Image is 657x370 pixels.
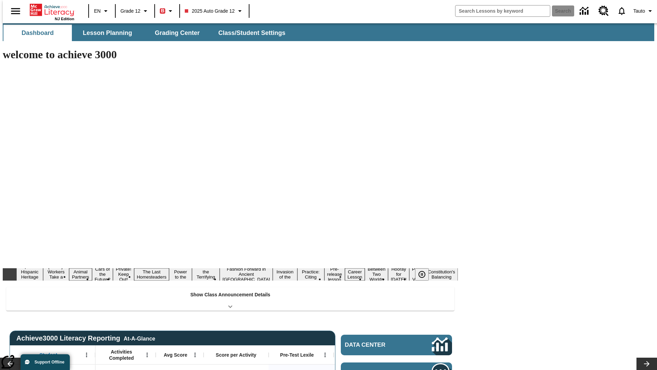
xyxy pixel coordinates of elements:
[94,8,101,15] span: EN
[345,268,365,281] button: Slide 13 Career Lesson
[631,5,657,17] button: Profile/Settings
[455,5,550,16] input: search field
[633,8,645,15] span: Tauto
[345,342,409,348] span: Data Center
[69,268,92,281] button: Slide 3 Animal Partners
[216,352,257,358] span: Score per Activity
[5,1,26,21] button: Open side menu
[182,5,246,17] button: Class: 2025 Auto Grade 12, Select your class
[190,350,200,360] button: Open Menu
[425,263,458,286] button: Slide 17 The Constitution's Balancing Act
[365,266,388,283] button: Slide 14 Between Two Worlds
[220,266,273,283] button: Slide 9 Fashion Forward in Ancient Rome
[55,17,74,21] span: NJ Edition
[120,8,140,15] span: Grade 12
[273,263,297,286] button: Slide 10 The Invasion of the Free CD
[3,25,72,41] button: Dashboard
[113,266,134,283] button: Slide 5 Private! Keep Out!
[613,2,631,20] a: Notifications
[576,2,594,21] a: Data Center
[185,8,234,15] span: 2025 Auto Grade 12
[134,268,169,281] button: Slide 6 The Last Homesteaders
[3,48,458,61] h1: welcome to achieve 3000
[30,2,74,21] div: Home
[164,352,187,358] span: Avg Score
[636,358,657,370] button: Lesson carousel, Next
[388,266,409,283] button: Slide 15 Hooray for Constitution Day!
[594,2,613,20] a: Resource Center, Will open in new tab
[324,266,345,283] button: Slide 12 Pre-release lesson
[21,354,70,370] button: Support Offline
[92,266,113,283] button: Slide 4 Cars of the Future?
[118,5,152,17] button: Grade: Grade 12, Select a grade
[35,360,64,365] span: Support Offline
[415,268,429,281] button: Pause
[190,291,270,298] p: Show Class Announcement Details
[81,350,92,360] button: Open Menu
[143,25,211,41] button: Grading Center
[16,263,43,286] button: Slide 1 ¡Viva Hispanic Heritage Month!
[142,350,152,360] button: Open Menu
[161,7,164,15] span: B
[415,268,436,281] div: Pause
[297,263,324,286] button: Slide 11 Mixed Practice: Citing Evidence
[39,352,57,358] span: Student
[99,349,144,361] span: Activities Completed
[320,350,330,360] button: Open Menu
[16,334,155,342] span: Achieve3000 Literacy Reporting
[6,287,454,311] div: Show Class Announcement Details
[409,266,425,283] button: Slide 16 Point of View
[73,25,142,41] button: Lesson Planning
[341,335,452,355] a: Data Center
[213,25,291,41] button: Class/Student Settings
[3,23,654,41] div: SubNavbar
[3,25,292,41] div: SubNavbar
[157,5,177,17] button: Boost Class color is red. Change class color
[91,5,113,17] button: Language: EN, Select a language
[192,263,220,286] button: Slide 8 Attack of the Terrifying Tomatoes
[280,352,314,358] span: Pre-Test Lexile
[169,263,192,286] button: Slide 7 Solar Power to the People
[124,334,155,342] div: At-A-Glance
[43,263,69,286] button: Slide 2 Labor Day: Workers Take a Stand
[30,3,74,17] a: Home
